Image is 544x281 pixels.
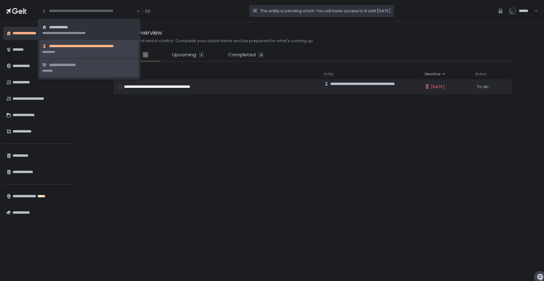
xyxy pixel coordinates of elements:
[431,84,445,90] span: [DATE]
[425,72,440,76] span: Deadline
[228,51,256,59] span: Completed
[38,4,140,18] div: Search for option
[477,84,489,90] span: To do
[199,52,204,58] div: 1
[260,8,391,14] span: The entity is pending churn. You will have access to it until [DATE]
[475,72,487,76] span: Status
[172,51,196,59] span: Upcoming
[42,8,136,14] input: Search for option
[258,52,264,58] div: 3
[143,52,148,58] div: 1
[324,72,333,76] span: Entity
[113,38,314,44] h2: Stay organized and in control. Complete your action items and be prepared for what's coming up.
